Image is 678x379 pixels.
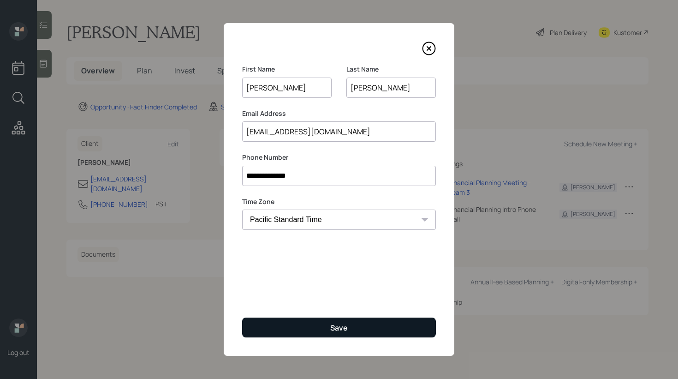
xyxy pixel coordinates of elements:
label: Email Address [242,109,436,118]
label: Phone Number [242,153,436,162]
label: Time Zone [242,197,436,206]
label: First Name [242,65,332,74]
button: Save [242,318,436,337]
label: Last Name [346,65,436,74]
div: Save [330,323,348,333]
